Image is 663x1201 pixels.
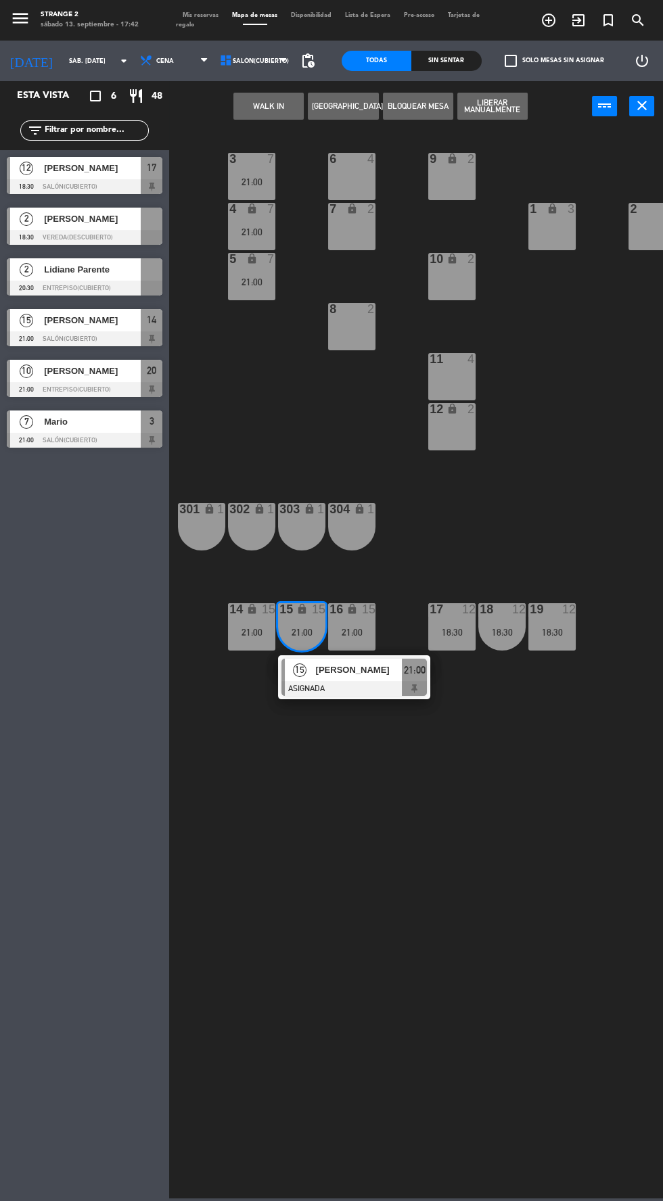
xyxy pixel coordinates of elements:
button: Liberar Manualmente [457,93,528,120]
div: 18:30 [478,628,526,637]
i: lock [346,203,358,214]
div: 1 [367,503,375,515]
i: arrow_drop_down [116,53,132,69]
span: 20 [147,362,156,379]
i: lock [447,253,458,264]
span: [PERSON_NAME] [316,663,403,677]
div: 304 [329,503,330,515]
div: 12 [430,403,430,415]
div: Esta vista [7,88,97,104]
div: 21:00 [228,177,275,187]
div: 1 [217,503,225,515]
i: lock [296,603,308,615]
i: restaurant [128,88,144,104]
span: 2 [20,212,33,226]
span: 7 [20,415,33,429]
div: 1 [267,503,275,515]
div: 4 [367,153,375,165]
span: 48 [152,89,162,104]
span: 14 [147,312,156,328]
div: 18:30 [528,628,576,637]
span: 2 [20,263,33,277]
span: 12 [20,162,33,175]
button: Bloquear Mesa [383,93,453,120]
i: lock [354,503,365,515]
div: 14 [229,603,230,615]
div: 15 [312,603,325,615]
div: 15 [279,603,280,615]
div: Strange 2 [41,10,139,20]
i: lock [246,203,258,214]
i: search [630,12,646,28]
div: 21:00 [228,628,275,637]
div: 2 [367,303,375,315]
div: 9 [430,153,430,165]
span: 17 [147,160,156,176]
div: 19 [530,603,530,615]
button: power_input [592,96,617,116]
button: menu [10,8,30,32]
span: Cena [156,57,174,65]
div: 301 [179,503,180,515]
div: 2 [467,153,476,165]
span: 21:00 [404,662,426,678]
span: Disponibilidad [284,12,338,18]
span: pending_actions [300,53,316,69]
i: power_settings_new [634,53,650,69]
div: 2 [467,253,476,265]
div: 4 [229,203,230,215]
span: 3 [150,413,154,429]
span: Lista de Espera [338,12,397,18]
button: [GEOGRAPHIC_DATA] [308,93,378,120]
div: 4 [467,353,476,365]
div: 12 [512,603,526,615]
i: power_input [597,97,613,114]
i: lock [246,253,258,264]
i: add_circle_outline [541,12,557,28]
div: 21:00 [328,628,375,637]
div: 17 [430,603,430,615]
i: lock [246,603,258,615]
div: 10 [430,253,430,265]
span: Mis reservas [176,12,225,18]
div: 7 [329,203,330,215]
span: [PERSON_NAME] [44,212,141,226]
button: close [629,96,654,116]
i: close [634,97,650,114]
span: 6 [111,89,116,104]
span: 15 [20,314,33,327]
span: [PERSON_NAME] [44,313,141,327]
span: 15 [293,663,306,677]
div: 12 [562,603,576,615]
div: 21:00 [228,277,275,287]
div: 15 [362,603,375,615]
span: 10 [20,364,33,378]
div: 15 [262,603,275,615]
div: 6 [329,153,330,165]
span: check_box_outline_blank [505,55,517,67]
div: 21:00 [278,628,325,637]
div: 302 [229,503,230,515]
i: lock [304,503,315,515]
span: Lidiane Parente [44,262,141,277]
div: 3 [229,153,230,165]
div: 1 [317,503,325,515]
i: lock [346,603,358,615]
span: Pre-acceso [397,12,441,18]
div: Todas [342,51,411,71]
i: lock [254,503,265,515]
div: 11 [430,353,430,365]
span: [PERSON_NAME] [44,161,141,175]
i: lock [204,503,215,515]
input: Filtrar por nombre... [43,123,148,138]
span: Salón(Cubierto) [233,57,289,65]
div: 3 [568,203,576,215]
span: [PERSON_NAME] [44,364,141,378]
div: 18:30 [428,628,476,637]
i: filter_list [27,122,43,139]
div: 2 [367,203,375,215]
div: 21:00 [228,227,275,237]
i: lock [447,153,458,164]
label: Solo mesas sin asignar [505,55,604,67]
